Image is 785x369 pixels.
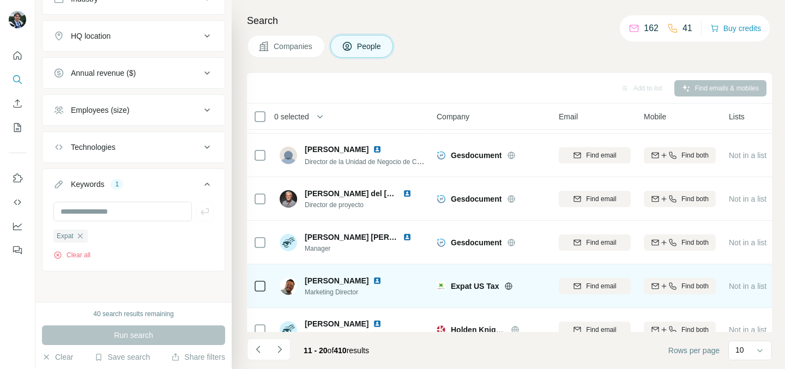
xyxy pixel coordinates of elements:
[735,344,744,355] p: 10
[437,282,445,291] img: Logo of Expat US Tax
[451,193,502,204] span: Gesdocument
[403,189,412,198] img: LinkedIn logo
[57,231,74,241] span: Expat
[43,171,225,202] button: Keywords1
[710,21,761,36] button: Buy credits
[644,147,716,164] button: Find both
[305,189,514,198] span: [PERSON_NAME] del [PERSON_NAME] [PERSON_NAME]
[280,147,297,164] img: Avatar
[437,325,445,334] img: Logo of Holden Knight Healthcare
[71,142,116,153] div: Technologies
[247,338,269,360] button: Navigate to previous page
[729,111,745,122] span: Lists
[644,234,716,251] button: Find both
[269,338,291,360] button: Navigate to next page
[437,111,469,122] span: Company
[53,250,90,260] button: Clear all
[437,151,445,160] img: Logo of Gesdocument
[9,118,26,137] button: My lists
[305,144,369,155] span: [PERSON_NAME]
[559,191,631,207] button: Find email
[357,41,382,52] span: People
[304,346,328,355] span: 11 - 20
[280,234,297,251] img: Avatar
[403,233,412,241] img: LinkedIn logo
[373,276,382,285] img: LinkedIn logo
[373,319,382,328] img: LinkedIn logo
[328,346,334,355] span: of
[729,195,766,203] span: Not in a list
[280,277,297,295] img: Avatar
[729,238,766,247] span: Not in a list
[644,22,659,35] p: 162
[9,168,26,188] button: Use Surfe on LinkedIn
[9,70,26,89] button: Search
[43,97,225,123] button: Employees (size)
[247,13,772,28] h4: Search
[71,68,136,78] div: Annual revenue ($)
[644,322,716,338] button: Find both
[43,23,225,49] button: HQ location
[451,237,502,248] span: Gesdocument
[305,200,425,210] span: Director de proyecto
[668,345,720,356] span: Rows per page
[559,322,631,338] button: Find email
[94,352,150,362] button: Save search
[681,325,709,335] span: Find both
[171,352,225,362] button: Share filters
[437,195,445,203] img: Logo of Gesdocument
[305,244,425,253] span: Manager
[334,346,346,355] span: 410
[9,216,26,236] button: Dashboard
[644,191,716,207] button: Find both
[451,150,502,161] span: Gesdocument
[559,278,631,294] button: Find email
[305,318,369,329] span: [PERSON_NAME]
[9,240,26,260] button: Feedback
[451,281,499,292] span: Expat US Tax
[71,179,104,190] div: Keywords
[644,278,716,294] button: Find both
[93,309,173,319] div: 40 search results remaining
[71,105,129,116] div: Employees (size)
[111,179,123,189] div: 1
[559,147,631,164] button: Find email
[683,22,692,35] p: 41
[681,194,709,204] span: Find both
[373,145,382,154] img: LinkedIn logo
[681,238,709,247] span: Find both
[280,321,297,338] img: Avatar
[280,190,297,208] img: Avatar
[451,325,544,334] span: Holden Knight Healthcare
[42,352,73,362] button: Clear
[71,31,111,41] div: HQ location
[274,111,309,122] span: 0 selected
[586,281,616,291] span: Find email
[9,192,26,212] button: Use Surfe API
[9,94,26,113] button: Enrich CSV
[43,134,225,160] button: Technologies
[9,11,26,28] img: Avatar
[43,60,225,86] button: Annual revenue ($)
[586,150,616,160] span: Find email
[9,46,26,65] button: Quick start
[681,281,709,291] span: Find both
[586,194,616,204] span: Find email
[305,287,395,297] span: Marketing Director
[586,325,616,335] span: Find email
[305,275,369,286] span: [PERSON_NAME]
[274,41,313,52] span: Companies
[729,151,766,160] span: Not in a list
[559,111,578,122] span: Email
[559,234,631,251] button: Find email
[729,282,766,291] span: Not in a list
[644,111,666,122] span: Mobile
[729,325,766,334] span: Not in a list
[437,238,445,247] img: Logo of Gesdocument
[304,346,369,355] span: results
[681,150,709,160] span: Find both
[586,238,616,247] span: Find email
[305,233,435,241] span: [PERSON_NAME] [PERSON_NAME]
[305,157,434,166] span: Director de la Unidad de Negocio de ConTax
